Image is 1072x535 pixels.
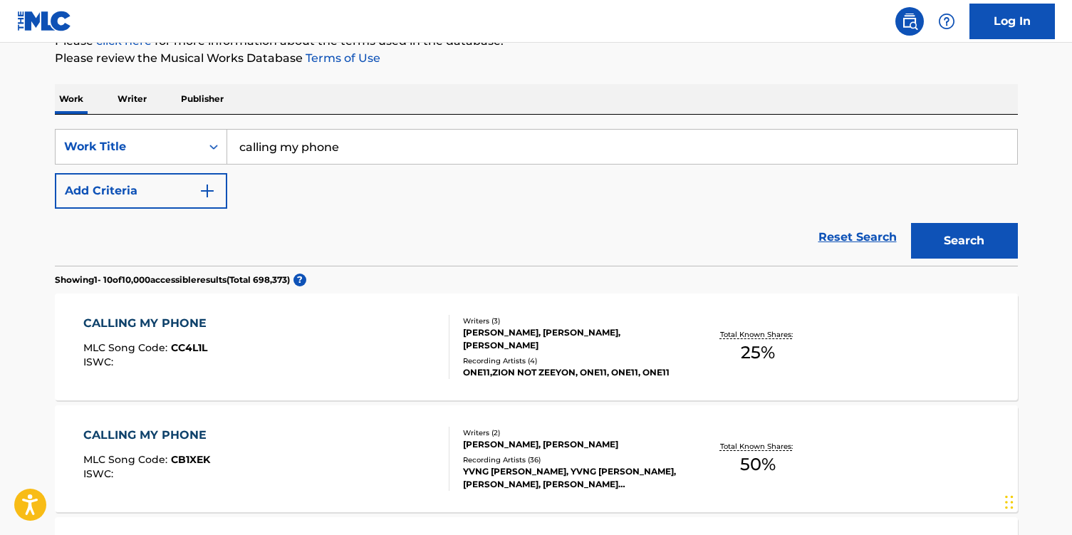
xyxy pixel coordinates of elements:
[901,13,918,30] img: search
[55,274,290,286] p: Showing 1 - 10 of 10,000 accessible results (Total 698,373 )
[969,4,1055,39] a: Log In
[55,84,88,114] p: Work
[720,329,796,340] p: Total Known Shares:
[895,7,924,36] a: Public Search
[113,84,151,114] p: Writer
[83,315,214,332] div: CALLING MY PHONE
[932,7,961,36] div: Help
[55,129,1018,266] form: Search Form
[720,441,796,452] p: Total Known Shares:
[463,427,678,438] div: Writers ( 2 )
[741,340,775,365] span: 25 %
[463,316,678,326] div: Writers ( 3 )
[83,467,117,480] span: ISWC :
[463,438,678,451] div: [PERSON_NAME], [PERSON_NAME]
[17,11,72,31] img: MLC Logo
[83,341,171,354] span: MLC Song Code :
[911,223,1018,259] button: Search
[740,452,776,477] span: 50 %
[811,222,904,253] a: Reset Search
[171,453,210,466] span: CB1XEK
[463,366,678,379] div: ONE11,ZION NOT ZEEYON, ONE11, ONE11, ONE11
[171,341,207,354] span: CC4L1L
[293,274,306,286] span: ?
[83,355,117,368] span: ISWC :
[1001,467,1072,535] iframe: Chat Widget
[463,455,678,465] div: Recording Artists ( 36 )
[83,427,214,444] div: CALLING MY PHONE
[55,173,227,209] button: Add Criteria
[463,465,678,491] div: YVNG [PERSON_NAME], YVNG [PERSON_NAME], [PERSON_NAME], [PERSON_NAME] [PERSON_NAME], YVNG [PERSON_...
[83,453,171,466] span: MLC Song Code :
[1005,481,1014,524] div: Drag
[177,84,228,114] p: Publisher
[55,294,1018,400] a: CALLING MY PHONEMLC Song Code:CC4L1LISWC:Writers (3)[PERSON_NAME], [PERSON_NAME], [PERSON_NAME]Re...
[64,138,192,155] div: Work Title
[938,13,955,30] img: help
[55,405,1018,512] a: CALLING MY PHONEMLC Song Code:CB1XEKISWC:Writers (2)[PERSON_NAME], [PERSON_NAME]Recording Artists...
[303,51,380,65] a: Terms of Use
[463,326,678,352] div: [PERSON_NAME], [PERSON_NAME], [PERSON_NAME]
[199,182,216,199] img: 9d2ae6d4665cec9f34b9.svg
[463,355,678,366] div: Recording Artists ( 4 )
[55,50,1018,67] p: Please review the Musical Works Database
